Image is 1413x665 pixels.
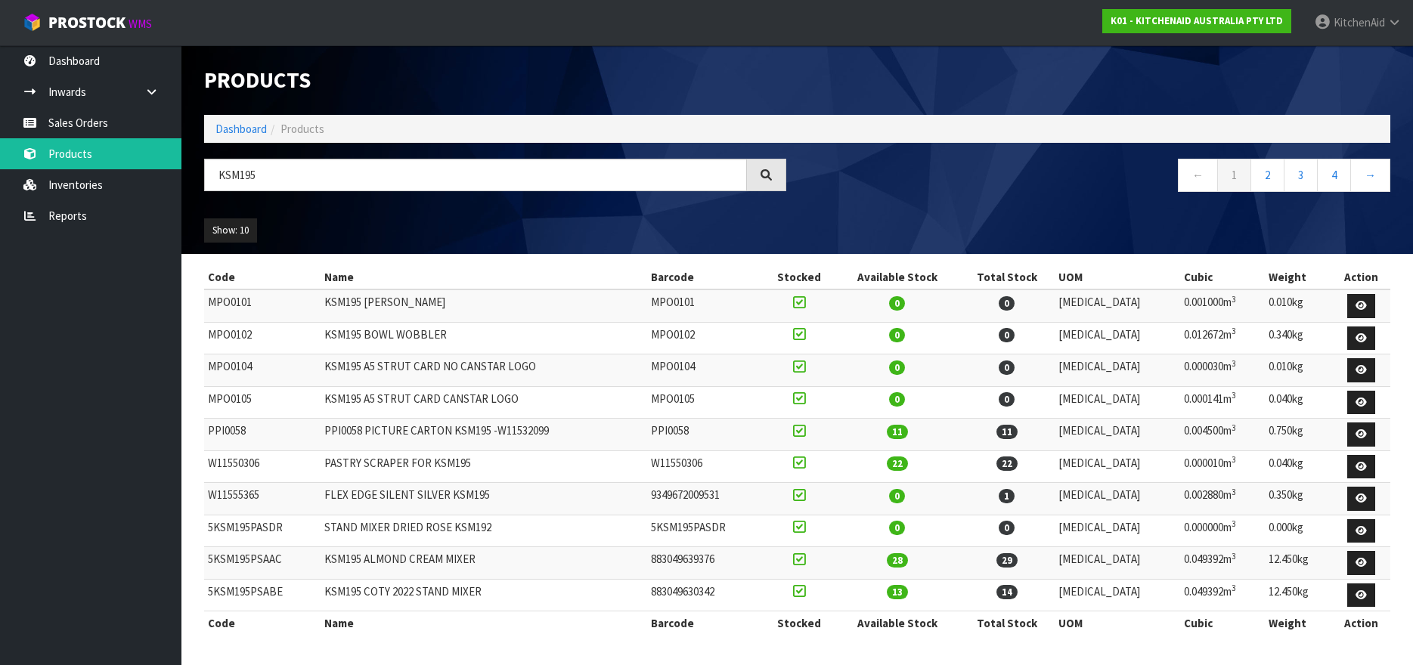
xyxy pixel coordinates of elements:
[647,579,764,611] td: 883049630342
[999,521,1015,535] span: 0
[1180,419,1264,451] td: 0.004500m
[321,611,647,636] th: Name
[647,386,764,419] td: MPO0105
[1180,515,1264,547] td: 0.000000m
[48,13,125,32] span: ProStock
[1180,322,1264,354] td: 0.012672m
[204,547,321,580] td: 5KSM195PSAAC
[889,328,905,342] span: 0
[321,483,647,515] td: FLEX EDGE SILENT SILVER KSM195
[999,296,1015,311] span: 0
[1055,483,1180,515] td: [MEDICAL_DATA]
[996,553,1018,568] span: 29
[204,354,321,387] td: MPO0104
[1055,450,1180,483] td: [MEDICAL_DATA]
[1232,358,1236,369] sup: 3
[1232,518,1236,529] sup: 3
[889,521,905,535] span: 0
[1350,159,1390,191] a: →
[1334,15,1385,29] span: KitchenAid
[1232,294,1236,305] sup: 3
[1232,422,1236,433] sup: 3
[1265,547,1332,580] td: 12.450kg
[204,159,747,191] input: Search products
[1265,611,1332,636] th: Weight
[999,328,1015,342] span: 0
[1180,547,1264,580] td: 0.049392m
[1180,386,1264,419] td: 0.000141m
[1180,579,1264,611] td: 0.049392m
[999,392,1015,407] span: 0
[204,419,321,451] td: PPI0058
[1250,159,1284,191] a: 2
[321,386,647,419] td: KSM195 A5 STRUT CARD CANSTAR LOGO
[887,425,908,439] span: 11
[959,265,1055,289] th: Total Stock
[647,547,764,580] td: 883049639376
[647,611,764,636] th: Barcode
[999,360,1015,375] span: 0
[835,265,959,289] th: Available Stock
[1055,289,1180,322] td: [MEDICAL_DATA]
[321,289,647,322] td: KSM195 [PERSON_NAME]
[321,579,647,611] td: KSM195 COTY 2022 STAND MIXER
[1180,611,1264,636] th: Cubic
[999,489,1015,503] span: 1
[1180,450,1264,483] td: 0.000010m
[887,585,908,599] span: 13
[887,553,908,568] span: 28
[1265,322,1332,354] td: 0.340kg
[647,450,764,483] td: W11550306
[959,611,1055,636] th: Total Stock
[204,386,321,419] td: MPO0105
[321,515,647,547] td: STAND MIXER DRIED ROSE KSM192
[1265,289,1332,322] td: 0.010kg
[647,322,764,354] td: MPO0102
[889,360,905,375] span: 0
[763,265,835,289] th: Stocked
[1232,583,1236,593] sup: 3
[204,289,321,322] td: MPO0101
[889,296,905,311] span: 0
[204,611,321,636] th: Code
[1178,159,1218,191] a: ←
[1055,515,1180,547] td: [MEDICAL_DATA]
[996,456,1018,471] span: 22
[129,17,152,31] small: WMS
[647,419,764,451] td: PPI0058
[647,515,764,547] td: 5KSM195PASDR
[1317,159,1351,191] a: 4
[1180,265,1264,289] th: Cubic
[23,13,42,32] img: cube-alt.png
[204,218,257,243] button: Show: 10
[321,450,647,483] td: PASTRY SCRAPER FOR KSM195
[887,456,908,471] span: 22
[321,419,647,451] td: PPI0058 PICTURE CARTON KSM195 -W11532099
[204,515,321,547] td: 5KSM195PASDR
[1265,265,1332,289] th: Weight
[204,265,321,289] th: Code
[889,392,905,407] span: 0
[1180,354,1264,387] td: 0.000030m
[1232,551,1236,561] sup: 3
[647,265,764,289] th: Barcode
[1055,322,1180,354] td: [MEDICAL_DATA]
[647,483,764,515] td: 9349672009531
[996,425,1018,439] span: 11
[321,265,647,289] th: Name
[1265,483,1332,515] td: 0.350kg
[1055,419,1180,451] td: [MEDICAL_DATA]
[321,322,647,354] td: KSM195 BOWL WOBBLER
[1180,483,1264,515] td: 0.002880m
[1055,579,1180,611] td: [MEDICAL_DATA]
[647,354,764,387] td: MPO0104
[1232,454,1236,465] sup: 3
[1265,450,1332,483] td: 0.040kg
[996,585,1018,599] span: 14
[321,547,647,580] td: KSM195 ALMOND CREAM MIXER
[280,122,324,136] span: Products
[1232,390,1236,401] sup: 3
[1265,419,1332,451] td: 0.750kg
[1331,265,1390,289] th: Action
[889,489,905,503] span: 0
